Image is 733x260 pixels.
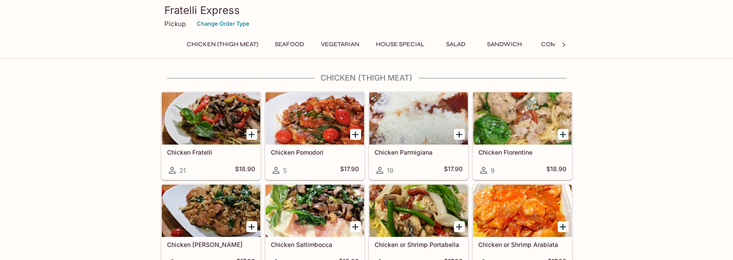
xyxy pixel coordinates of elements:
div: Chicken Parmigiana [369,92,468,145]
h5: Chicken Pomodori [271,149,359,156]
h5: Chicken or Shrimp Arabiata [478,241,566,248]
h3: Fratelli Express [164,3,569,17]
button: Change Order Type [193,17,253,30]
button: Salad [436,38,475,51]
button: Add Chicken Pomodori [350,129,361,140]
h5: $18.90 [235,165,255,176]
h4: Chicken (Thigh Meat) [161,73,573,83]
button: Add Chicken or Shrimp Portabella [454,221,465,232]
button: Chicken (Thigh Meat) [182,38,263,51]
h5: $17.90 [444,165,463,176]
button: Add Chicken or Shrimp Arabiata [558,221,569,232]
button: Vegetarian [316,38,364,51]
button: Add Chicken Fratelli [246,129,257,140]
a: Chicken Parmigiana19$17.90 [369,92,468,180]
button: Seafood [270,38,309,51]
button: Add Chicken Saltimbocca [350,221,361,232]
span: 9 [491,166,494,175]
span: 21 [179,166,186,175]
h5: $17.90 [340,165,359,176]
button: Sandwich [482,38,527,51]
h5: Chicken Fratelli [167,149,255,156]
p: Pickup [164,20,186,28]
a: Chicken Pomodori5$17.90 [265,92,365,180]
a: Chicken Fratelli21$18.90 [161,92,261,180]
div: Chicken Fratelli [162,92,260,145]
h5: Chicken Parmigiana [375,149,463,156]
button: Combo [534,38,573,51]
div: Chicken Basilio [162,185,260,237]
h5: Chicken or Shrimp Portabella [375,241,463,248]
h5: Chicken Florentine [478,149,566,156]
h5: $18.90 [546,165,566,176]
span: 19 [387,166,393,175]
button: Add Chicken Florentine [558,129,569,140]
div: Chicken Saltimbocca [266,185,364,237]
button: House Special [371,38,429,51]
div: Chicken or Shrimp Portabella [369,185,468,237]
a: Chicken Florentine9$18.90 [473,92,572,180]
div: Chicken Florentine [473,92,572,145]
h5: Chicken Saltimbocca [271,241,359,248]
button: Add Chicken Parmigiana [454,129,465,140]
button: Add Chicken Basilio [246,221,257,232]
div: Chicken or Shrimp Arabiata [473,185,572,237]
div: Chicken Pomodori [266,92,364,145]
h5: Chicken [PERSON_NAME] [167,241,255,248]
span: 5 [283,166,287,175]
